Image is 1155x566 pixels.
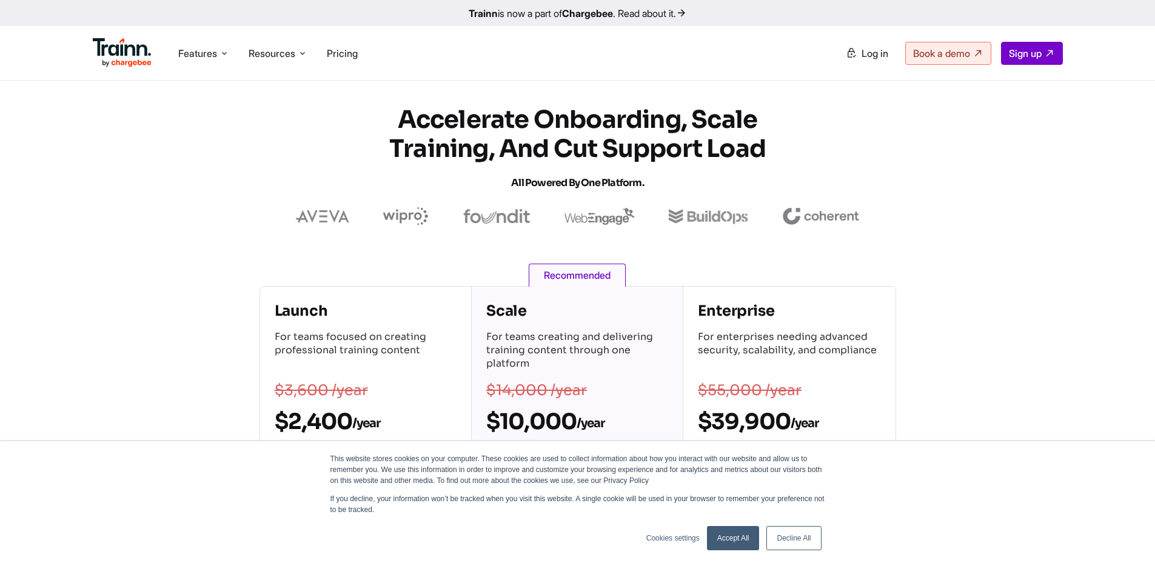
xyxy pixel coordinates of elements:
img: webengage logo [564,208,635,225]
s: $3,600 /year [275,381,368,399]
img: coherent logo [782,208,859,225]
span: Log in [862,47,888,59]
p: For teams focused on creating professional training content [275,330,457,373]
a: Sign up [1001,42,1063,65]
sub: /year [352,416,380,431]
h4: Launch [275,301,457,321]
img: foundit logo [463,209,531,224]
img: aveva logo [296,210,349,222]
a: Accept All [707,526,760,550]
span: Resources [249,47,295,60]
h2: $39,900 [698,408,880,435]
p: If you decline, your information won’t be tracked when you visit this website. A single cookie wi... [330,493,825,515]
p: For teams creating and delivering training content through one platform [486,330,668,373]
s: $55,000 /year [698,381,802,399]
span: All Powered by One Platform. [511,176,644,189]
h4: Enterprise [698,301,880,321]
b: Trainn [469,7,498,19]
span: Features [178,47,217,60]
sub: /year [791,416,819,431]
h4: Scale [486,301,668,321]
img: buildops logo [669,209,748,224]
span: Book a demo [913,47,970,59]
img: Trainn Logo [93,38,152,67]
a: Cookies settings [646,533,700,544]
a: Pricing [327,47,358,59]
span: Sign up [1009,47,1042,59]
b: Chargebee [562,7,613,19]
h2: $10,000 [486,408,668,435]
a: Decline All [766,526,821,550]
p: For enterprises needing advanced security, scalability, and compliance [698,330,880,373]
span: Recommended [529,264,626,287]
a: Log in [839,42,896,64]
a: Book a demo [905,42,991,65]
s: $14,000 /year [486,381,587,399]
h2: $2,400 [275,408,457,435]
sub: /year [577,416,604,431]
img: wipro logo [383,207,429,225]
h1: Accelerate Onboarding, Scale Training, and Cut Support Load [360,105,796,198]
p: This website stores cookies on your computer. These cookies are used to collect information about... [330,453,825,486]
